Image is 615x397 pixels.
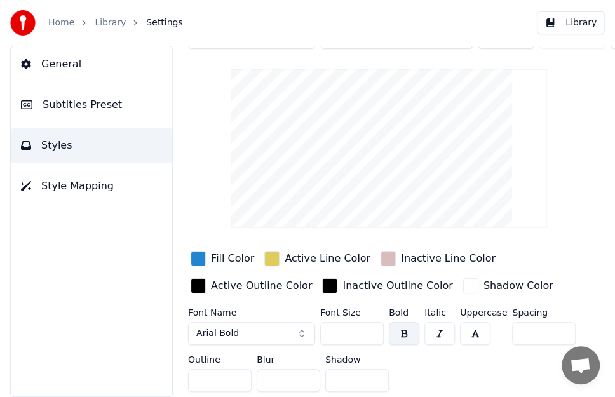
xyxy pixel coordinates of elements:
[562,346,600,384] div: チャットを開く
[48,17,183,29] nav: breadcrumb
[401,251,496,266] div: Inactive Line Color
[41,57,81,72] span: General
[48,17,74,29] a: Home
[41,178,114,194] span: Style Mapping
[378,248,498,269] button: Inactive Line Color
[11,46,172,82] button: General
[342,278,452,293] div: Inactive Outline Color
[188,355,252,364] label: Outline
[188,308,315,317] label: Font Name
[424,308,455,317] label: Italic
[325,355,389,364] label: Shadow
[188,276,314,296] button: Active Outline Color
[41,138,72,153] span: Styles
[461,276,556,296] button: Shadow Color
[211,251,254,266] div: Fill Color
[196,327,239,340] span: Arial Bold
[320,276,455,296] button: Inactive Outline Color
[188,248,257,269] button: Fill Color
[146,17,182,29] span: Settings
[389,308,419,317] label: Bold
[483,278,553,293] div: Shadow Color
[460,308,507,317] label: Uppercase
[320,308,384,317] label: Font Size
[10,10,36,36] img: youka
[11,168,172,204] button: Style Mapping
[11,87,172,123] button: Subtitles Preset
[211,278,312,293] div: Active Outline Color
[285,251,370,266] div: Active Line Color
[257,355,320,364] label: Blur
[95,17,126,29] a: Library
[262,248,373,269] button: Active Line Color
[537,11,605,34] button: Library
[512,308,576,317] label: Spacing
[11,128,172,163] button: Styles
[43,97,122,112] span: Subtitles Preset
